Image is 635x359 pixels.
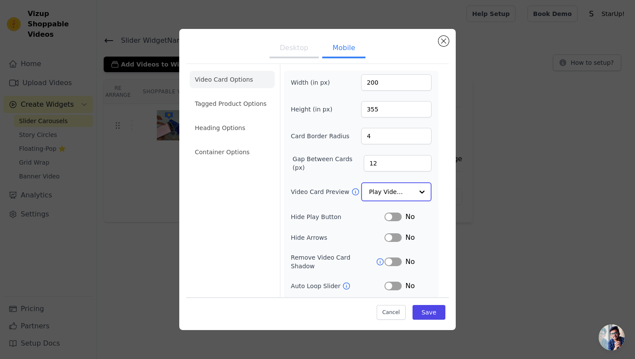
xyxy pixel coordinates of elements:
[270,39,319,58] button: Desktop
[190,95,275,112] li: Tagged Product Options
[322,39,365,58] button: Mobile
[405,257,415,267] span: No
[438,36,449,46] button: Close modal
[291,282,342,290] label: Auto Loop Slider
[190,71,275,88] li: Video Card Options
[190,143,275,161] li: Container Options
[291,78,338,87] label: Width (in px)
[291,253,376,270] label: Remove Video Card Shadow
[292,155,364,172] label: Gap Between Cards (px)
[291,105,338,114] label: Height (in px)
[291,233,384,242] label: Hide Arrows
[405,281,415,291] span: No
[291,132,349,140] label: Card Border Radius
[405,212,415,222] span: No
[405,232,415,243] span: No
[190,119,275,137] li: Heading Options
[291,213,384,221] label: Hide Play Button
[377,305,406,320] button: Cancel
[599,324,625,350] div: Ouvrir le chat
[413,305,445,320] button: Save
[291,187,351,196] label: Video Card Preview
